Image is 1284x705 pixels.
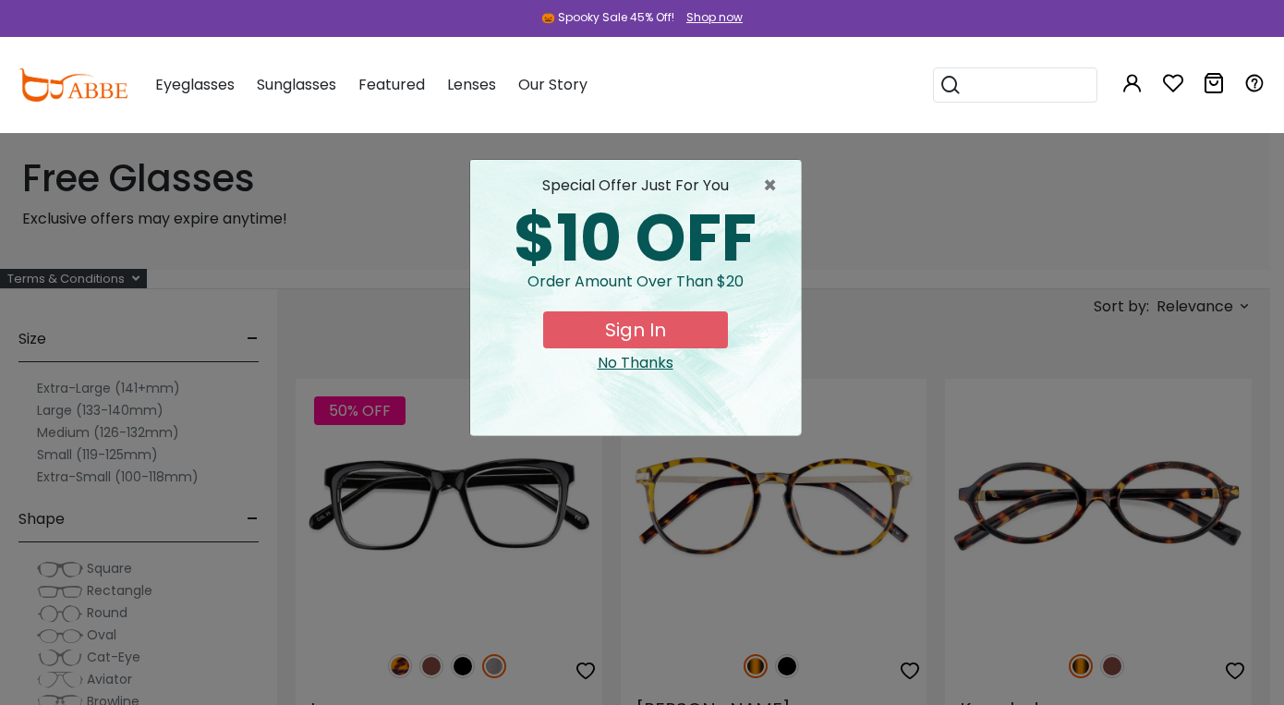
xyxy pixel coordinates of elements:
button: Close [763,175,786,197]
span: × [763,175,786,197]
div: Close [485,352,786,374]
div: 🎃 Spooky Sale 45% Off! [541,9,674,26]
div: Shop now [686,9,743,26]
span: Our Story [518,74,587,95]
div: $10 OFF [485,206,786,271]
span: Featured [358,74,425,95]
span: Eyeglasses [155,74,235,95]
img: abbeglasses.com [18,68,127,102]
button: Sign In [543,311,728,348]
span: Lenses [447,74,496,95]
span: Sunglasses [257,74,336,95]
div: Order amount over than $20 [485,271,786,311]
a: Shop now [677,9,743,25]
div: special offer just for you [485,175,786,197]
